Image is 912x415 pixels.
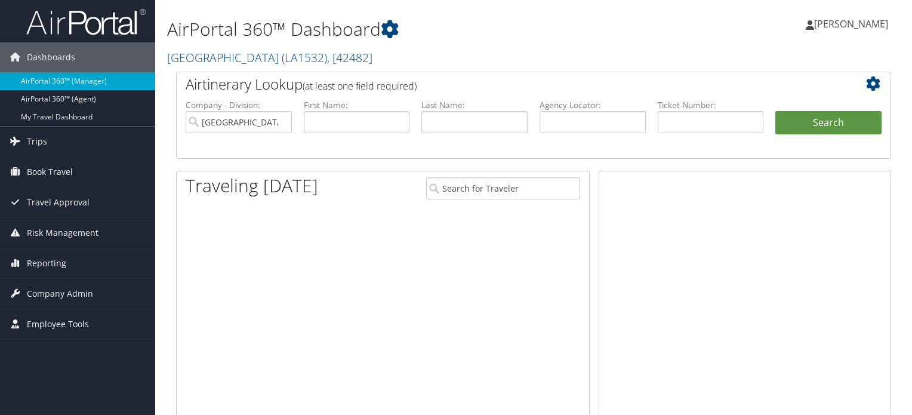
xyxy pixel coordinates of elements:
[27,248,66,278] span: Reporting
[186,173,318,198] h1: Traveling [DATE]
[775,111,882,135] button: Search
[27,309,89,339] span: Employee Tools
[27,187,90,217] span: Travel Approval
[658,99,764,111] label: Ticket Number:
[27,218,98,248] span: Risk Management
[27,127,47,156] span: Trips
[303,79,417,93] span: (at least one field required)
[186,74,822,94] h2: Airtinerary Lookup
[814,17,888,30] span: [PERSON_NAME]
[26,8,146,36] img: airportal-logo.png
[327,50,372,66] span: , [ 42482 ]
[304,99,410,111] label: First Name:
[27,279,93,309] span: Company Admin
[167,17,656,42] h1: AirPortal 360™ Dashboard
[282,50,327,66] span: ( LA1532 )
[186,99,292,111] label: Company - Division:
[27,42,75,72] span: Dashboards
[27,157,73,187] span: Book Travel
[167,50,372,66] a: [GEOGRAPHIC_DATA]
[806,6,900,42] a: [PERSON_NAME]
[421,99,528,111] label: Last Name:
[426,177,580,199] input: Search for Traveler
[540,99,646,111] label: Agency Locator:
